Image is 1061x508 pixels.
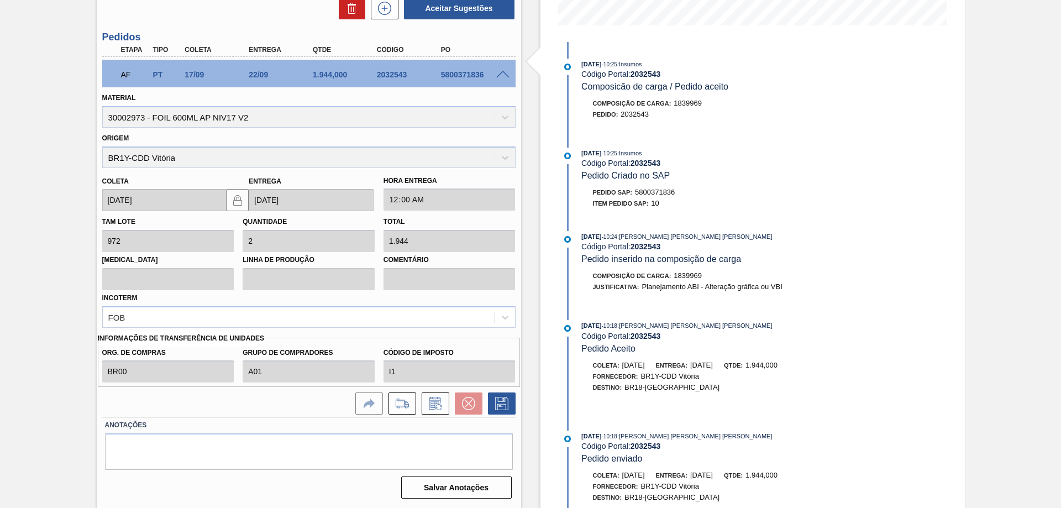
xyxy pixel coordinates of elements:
[745,471,778,479] span: 1.944,000
[581,322,601,329] span: [DATE]
[593,472,619,479] span: Coleta:
[631,159,661,167] strong: 2032543
[593,494,622,501] span: Destino:
[602,150,617,156] span: - 10:25
[581,254,741,264] span: Pedido inserido na composição de carga
[581,171,670,180] span: Pedido Criado no SAP
[674,271,702,280] span: 1839969
[593,111,618,118] span: Pedido :
[624,383,719,391] span: BR18-[GEOGRAPHIC_DATA]
[631,442,661,451] strong: 2032543
[246,46,318,54] div: Entrega
[581,61,601,67] span: [DATE]
[564,236,571,243] img: atual
[617,433,773,439] span: : [PERSON_NAME] [PERSON_NAME] [PERSON_NAME]
[564,436,571,442] img: atual
[635,188,675,196] span: 5800371836
[438,70,510,79] div: 5800371836
[617,61,642,67] span: : Insumos
[310,46,382,54] div: Qtde
[416,392,449,415] div: Informar alteração no pedido
[593,284,639,290] span: Justificativa:
[98,331,265,347] label: Informações de Transferência de Unidades
[118,46,151,54] div: Etapa
[581,82,728,91] span: Composicão de carga / Pedido aceito
[640,372,699,380] span: BR1Y-CDD Vitória
[581,242,844,251] div: Código Portal:
[593,273,671,279] span: Composição de Carga :
[246,70,318,79] div: 22/09/2025
[121,70,149,79] p: AF
[102,177,129,185] label: Coleta
[249,177,281,185] label: Entrega
[384,345,516,361] label: Código de Imposto
[102,294,138,302] label: Incoterm
[438,46,510,54] div: PO
[105,417,513,433] label: Anotações
[674,99,702,107] span: 1839969
[593,384,622,391] span: Destino:
[102,189,227,211] input: dd/mm/yyyy
[350,392,383,415] div: Ir para a Origem
[593,362,619,369] span: Coleta:
[118,62,151,87] div: Aguardando Faturamento
[102,345,234,361] label: Org. de Compras
[310,70,382,79] div: 1.944,000
[617,150,642,156] span: : Insumos
[593,100,671,107] span: Composição de Carga :
[622,361,645,369] span: [DATE]
[724,362,743,369] span: Qtde:
[622,471,645,479] span: [DATE]
[656,362,687,369] span: Entrega:
[108,312,125,322] div: FOB
[102,32,516,43] h3: Pedidos
[581,159,844,167] div: Código Portal:
[581,433,601,439] span: [DATE]
[602,234,617,240] span: - 10:24
[581,454,642,463] span: Pedido enviado
[150,70,183,79] div: Pedido de Transferência
[227,189,249,211] button: locked
[449,392,482,415] div: Cancelar pedido
[581,442,844,451] div: Código Portal:
[631,70,661,78] strong: 2032543
[482,392,516,415] div: Salvar Pedido
[231,193,244,207] img: locked
[243,252,375,268] label: Linha de Produção
[581,344,635,353] span: Pedido Aceito
[581,332,844,341] div: Código Portal:
[581,70,844,78] div: Código Portal:
[617,233,773,240] span: : [PERSON_NAME] [PERSON_NAME] [PERSON_NAME]
[564,153,571,159] img: atual
[102,252,234,268] label: [MEDICAL_DATA]
[243,218,287,226] label: Quantidade
[745,361,778,369] span: 1.944,000
[102,94,136,102] label: Material
[581,150,601,156] span: [DATE]
[383,392,416,415] div: Ir para Composição de Carga
[593,200,649,207] span: Item pedido SAP:
[690,471,713,479] span: [DATE]
[150,46,183,54] div: Tipo
[656,472,687,479] span: Entrega:
[593,189,633,196] span: Pedido SAP:
[724,472,743,479] span: Qtde:
[374,46,446,54] div: Código
[581,233,601,240] span: [DATE]
[243,345,375,361] label: Grupo de Compradores
[182,70,254,79] div: 17/09/2025
[602,433,617,439] span: - 10:18
[642,282,782,291] span: Planejamento ABI - Alteração gráfica ou VBI
[384,173,516,189] label: Hora Entrega
[631,332,661,341] strong: 2032543
[102,134,129,142] label: Origem
[602,323,617,329] span: - 10:18
[182,46,254,54] div: Coleta
[401,476,512,499] button: Salvar Anotações
[564,64,571,70] img: atual
[102,218,135,226] label: Tam lote
[651,199,659,207] span: 10
[640,482,699,490] span: BR1Y-CDD Vitória
[690,361,713,369] span: [DATE]
[624,493,719,501] span: BR18-[GEOGRAPHIC_DATA]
